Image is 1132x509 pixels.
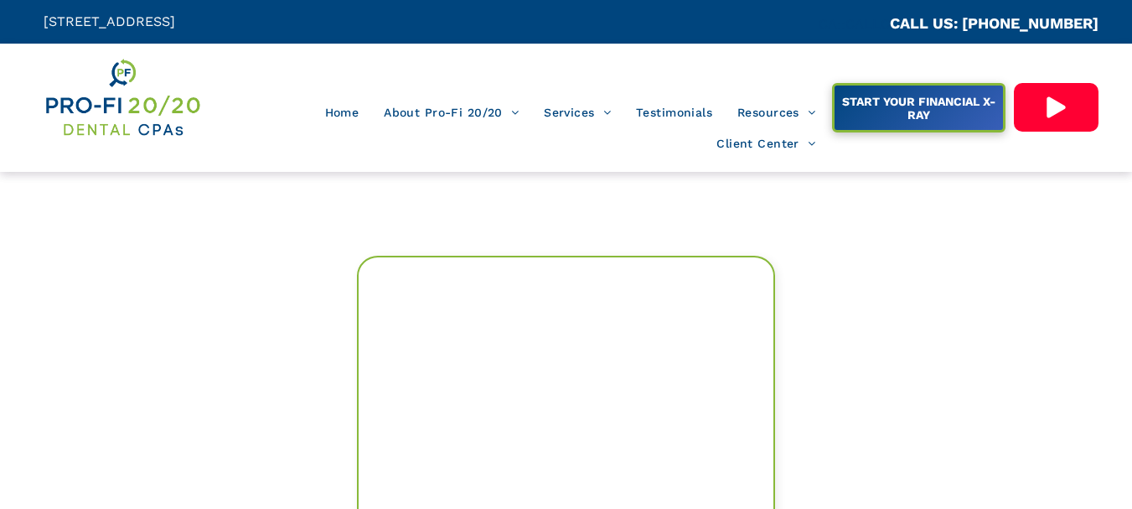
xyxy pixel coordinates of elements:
[725,96,828,128] a: Resources
[819,16,890,32] span: CA::CALLC
[44,56,202,139] img: Get Dental CPA Consulting, Bookkeeping, & Bank Loans
[531,96,623,128] a: Services
[890,14,1098,32] a: CALL US: [PHONE_NUMBER]
[623,96,725,128] a: Testimonials
[44,13,175,29] span: [STREET_ADDRESS]
[704,128,828,160] a: Client Center
[836,86,1001,130] span: START YOUR FINANCIAL X-RAY
[832,83,1005,132] a: START YOUR FINANCIAL X-RAY
[371,96,531,128] a: About Pro-Fi 20/20
[313,96,372,128] a: Home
